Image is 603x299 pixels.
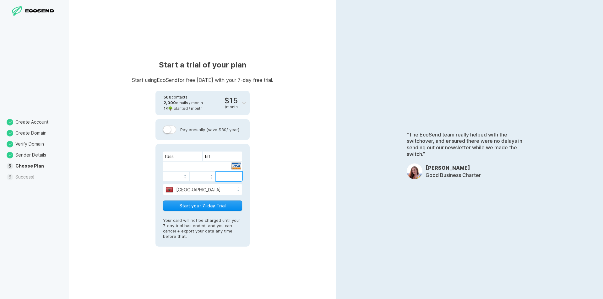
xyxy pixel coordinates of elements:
iframe: CVV [218,173,240,180]
img: OpDfwsLJpxJND2XqePn68R8dM.jpeg [407,163,422,179]
h3: [PERSON_NAME] [426,165,481,171]
input: First Name [163,152,202,161]
label: Pay annually (save $30 / year) [163,125,242,134]
button: Start your 7-day Trial [163,200,242,211]
div: $15 [224,97,238,109]
div: contacts [164,94,203,100]
strong: 500 [164,95,171,99]
p: Start using EcoSend for free [DATE] with your 7-day free trial. [132,77,273,83]
div: emails / month [164,100,203,106]
div: 🌳 planted / month [164,106,203,111]
p: “The EcoSend team really helped with the switchover, and ensured there were no delays in sending ... [407,131,532,158]
strong: 1 × [164,106,168,111]
iframe: Credit Card Number [165,163,241,170]
p: Good Business Charter [426,172,481,179]
div: / month [225,104,238,109]
iframe: YYYY [191,173,214,180]
iframe: MM [165,173,187,180]
strong: 2,000 [164,100,176,105]
h1: Start a trial of your plan [132,60,273,70]
input: Last Name [203,152,242,161]
p: Your card will not be charged until your 7-day trial has ended, and you can cancel + export your ... [163,211,242,239]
